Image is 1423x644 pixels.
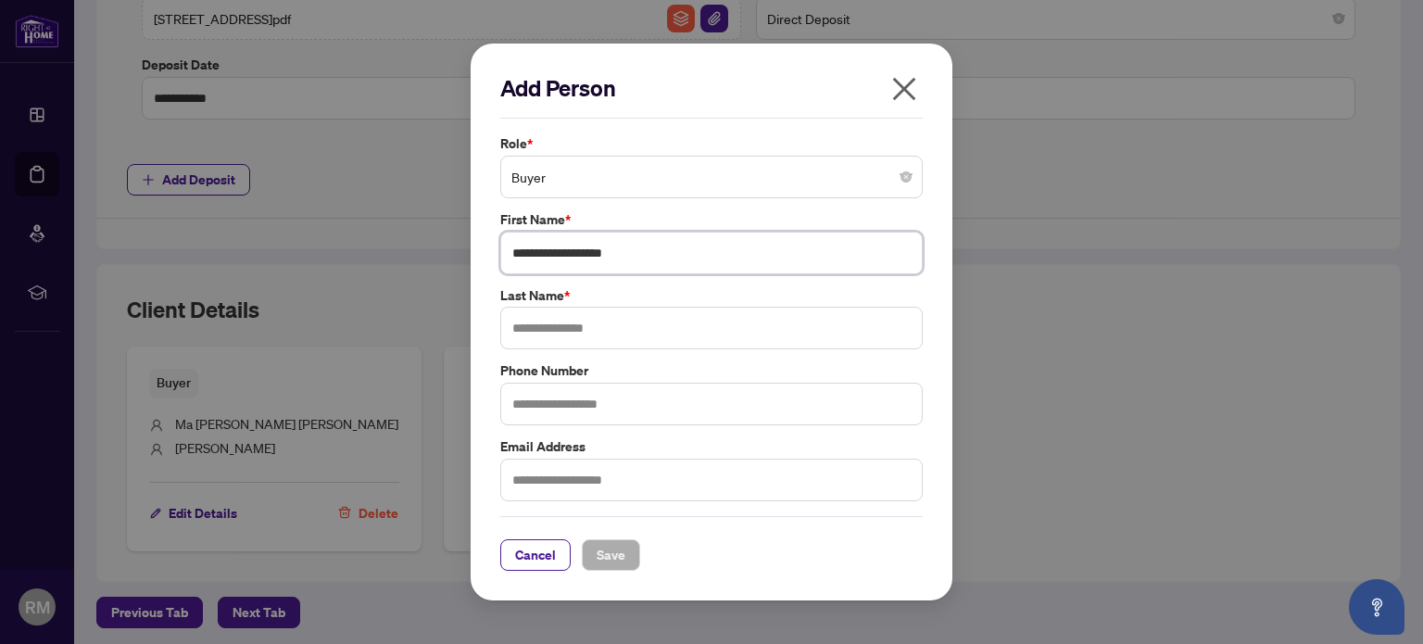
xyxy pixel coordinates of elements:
[500,285,923,306] label: Last Name
[500,539,571,571] button: Cancel
[582,539,640,571] button: Save
[500,209,923,230] label: First Name
[900,171,912,183] span: close-circle
[889,74,919,104] span: close
[515,540,556,570] span: Cancel
[511,159,912,195] span: Buyer
[500,436,923,457] label: Email Address
[500,73,923,103] h2: Add Person
[500,133,923,154] label: Role
[500,360,923,381] label: Phone Number
[1349,579,1404,635] button: Open asap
